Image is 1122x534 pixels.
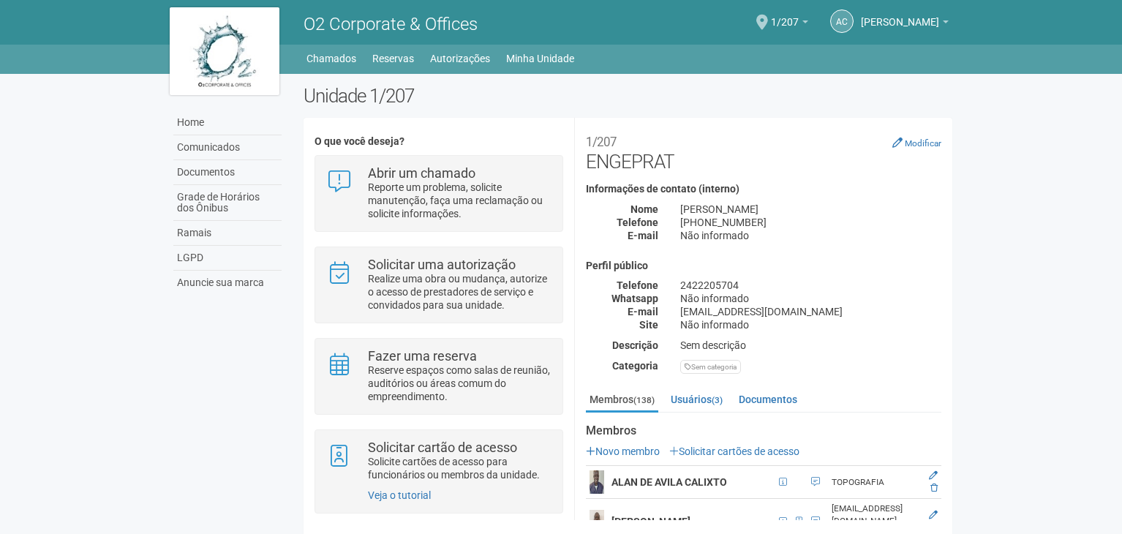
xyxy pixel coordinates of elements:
[669,203,952,216] div: [PERSON_NAME]
[832,476,922,489] div: TOPOGRAFIA
[306,48,356,69] a: Chamados
[173,185,282,221] a: Grade de Horários dos Ônibus
[506,48,574,69] a: Minha Unidade
[929,470,938,481] a: Editar membro
[929,510,938,520] a: Editar membro
[590,510,604,533] img: user.png
[170,7,279,95] img: logo.jpg
[861,18,949,30] a: [PERSON_NAME]
[304,85,952,107] h2: Unidade 1/207
[368,272,551,312] p: Realize uma obra ou mudança, autorize o acesso de prestadores de serviço e convidados para sua un...
[628,306,658,317] strong: E-mail
[173,110,282,135] a: Home
[173,221,282,246] a: Ramais
[669,318,952,331] div: Não informado
[315,136,562,147] h4: O que você deseja?
[368,364,551,403] p: Reserve espaços como salas de reunião, auditórios ou áreas comum do empreendimento.
[586,135,617,149] small: 1/207
[304,14,478,34] span: O2 Corporate & Offices
[771,2,799,28] span: 1/207
[930,483,938,493] a: Excluir membro
[680,360,741,374] div: Sem categoria
[430,48,490,69] a: Autorizações
[173,271,282,295] a: Anuncie sua marca
[669,445,799,457] a: Solicitar cartões de acesso
[861,2,939,28] span: Andréa Cunha
[368,257,516,272] strong: Solicitar uma autorização
[669,305,952,318] div: [EMAIL_ADDRESS][DOMAIN_NAME]
[586,129,941,173] h2: ENGEPRAT
[326,441,551,481] a: Solicitar cartão de acesso Solicite cartões de acesso para funcionários ou membros da unidade.
[173,160,282,185] a: Documentos
[905,138,941,148] small: Modificar
[628,230,658,241] strong: E-mail
[830,10,854,33] a: AC
[586,184,941,195] h4: Informações de contato (interno)
[586,388,658,413] a: Membros(138)
[586,424,941,437] strong: Membros
[669,229,952,242] div: Não informado
[892,137,941,148] a: Modificar
[368,181,551,220] p: Reporte um problema, solicite manutenção, faça uma reclamação ou solicite informações.
[368,440,517,455] strong: Solicitar cartão de acesso
[326,258,551,312] a: Solicitar uma autorização Realize uma obra ou mudança, autorize o acesso de prestadores de serviç...
[368,348,477,364] strong: Fazer uma reserva
[669,216,952,229] div: [PHONE_NUMBER]
[173,135,282,160] a: Comunicados
[712,395,723,405] small: (3)
[667,388,726,410] a: Usuários(3)
[326,167,551,220] a: Abrir um chamado Reporte um problema, solicite manutenção, faça uma reclamação ou solicite inform...
[832,503,922,527] div: [EMAIL_ADDRESS][DOMAIN_NAME]
[611,516,690,527] strong: [PERSON_NAME]
[630,203,658,215] strong: Nome
[173,246,282,271] a: LGPD
[611,293,658,304] strong: Whatsapp
[617,279,658,291] strong: Telefone
[372,48,414,69] a: Reservas
[590,470,604,494] img: user.png
[617,217,658,228] strong: Telefone
[586,445,660,457] a: Novo membro
[368,489,431,501] a: Veja o tutorial
[368,165,475,181] strong: Abrir um chamado
[633,395,655,405] small: (138)
[735,388,801,410] a: Documentos
[326,350,551,403] a: Fazer uma reserva Reserve espaços como salas de reunião, auditórios ou áreas comum do empreendime...
[611,476,727,488] strong: ALAN DE AVILA CALIXTO
[586,260,941,271] h4: Perfil público
[639,319,658,331] strong: Site
[368,455,551,481] p: Solicite cartões de acesso para funcionários ou membros da unidade.
[669,339,952,352] div: Sem descrição
[612,360,658,372] strong: Categoria
[669,292,952,305] div: Não informado
[669,279,952,292] div: 2422205704
[771,18,808,30] a: 1/207
[612,339,658,351] strong: Descrição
